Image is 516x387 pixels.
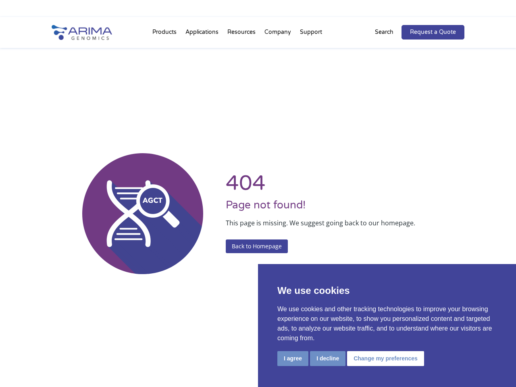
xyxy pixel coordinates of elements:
[277,351,308,366] button: I agree
[310,351,345,366] button: I decline
[375,27,393,37] p: Search
[277,283,497,298] p: We use cookies
[82,153,203,274] img: 404 Error
[277,304,497,343] p: We use cookies and other tracking technologies to improve your browsing experience on our website...
[52,25,112,40] img: Arima-Genomics-logo
[402,25,464,40] a: Request a Quote
[226,199,464,218] h3: Page not found!
[226,239,288,253] a: Back to Homepage
[347,351,424,366] button: Change my preferences
[226,174,464,199] h1: 404
[226,218,464,228] p: This page is missing. We suggest going back to our homepage.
